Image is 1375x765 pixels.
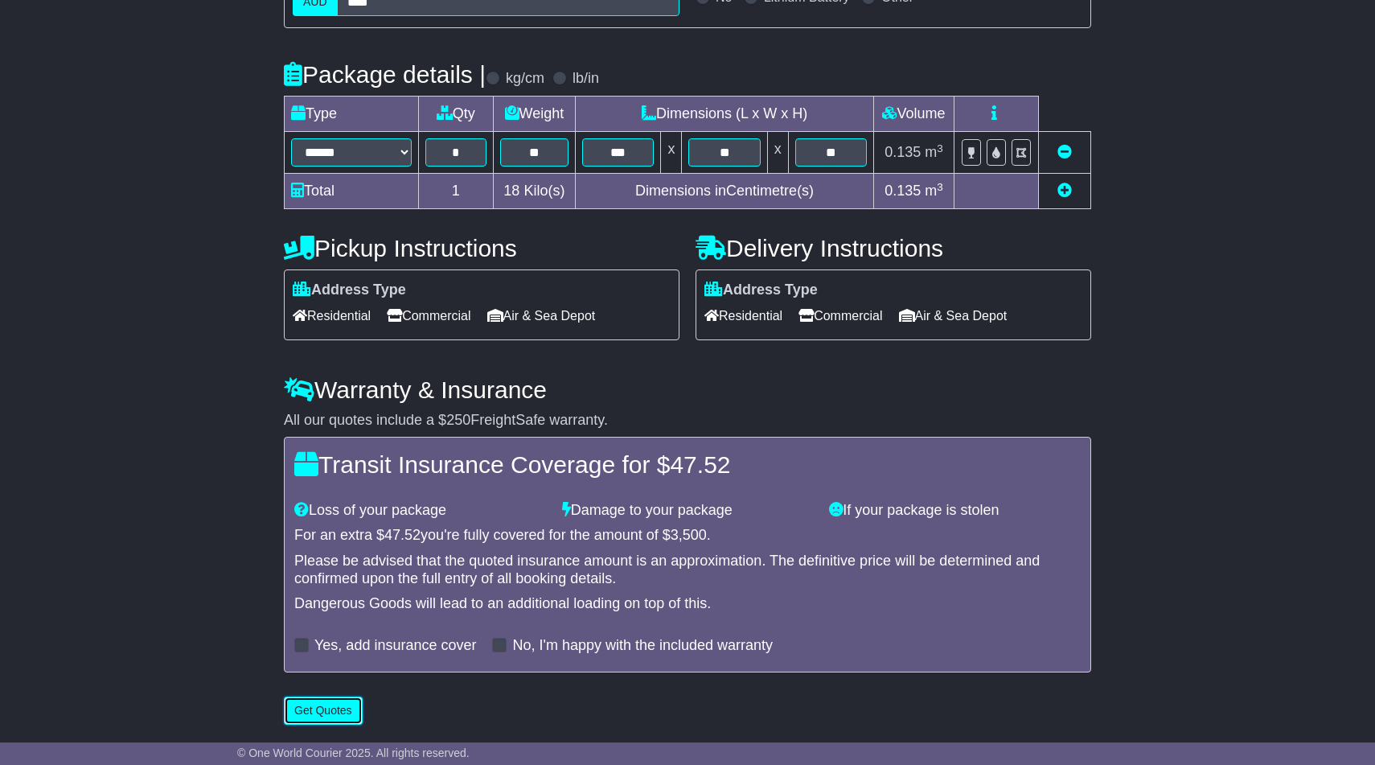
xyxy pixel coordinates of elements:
td: Dimensions in Centimetre(s) [576,174,874,209]
span: m [925,183,943,199]
td: Kilo(s) [493,174,576,209]
td: 1 [419,174,494,209]
span: 18 [503,183,519,199]
label: Address Type [704,282,818,299]
h4: Package details | [284,61,486,88]
div: Damage to your package [554,502,822,520]
a: Add new item [1057,183,1072,199]
td: Dimensions (L x W x H) [576,97,874,132]
button: Get Quotes [284,697,363,725]
span: 250 [446,412,470,428]
span: Commercial [387,303,470,328]
span: 3,500 [671,527,707,543]
div: All our quotes include a $ FreightSafe warranty. [284,412,1091,430]
span: Air & Sea Depot [487,303,596,328]
span: Residential [704,303,782,328]
div: Loss of your package [286,502,554,520]
a: Remove this item [1057,144,1072,160]
h4: Transit Insurance Coverage for $ [294,451,1081,478]
span: Commercial [798,303,882,328]
span: 47.52 [384,527,421,543]
span: © One World Courier 2025. All rights reserved. [237,746,470,759]
h4: Pickup Instructions [284,235,679,261]
span: 0.135 [885,183,921,199]
label: kg/cm [506,70,544,88]
label: Yes, add insurance cover [314,637,476,655]
sup: 3 [937,142,943,154]
td: Volume [873,97,954,132]
td: Total [285,174,419,209]
h4: Warranty & Insurance [284,376,1091,403]
td: x [767,132,788,174]
div: Please be advised that the quoted insurance amount is an approximation. The definitive price will... [294,553,1081,587]
td: Weight [493,97,576,132]
span: 47.52 [670,451,730,478]
span: Residential [293,303,371,328]
label: Address Type [293,282,406,299]
td: Qty [419,97,494,132]
span: m [925,144,943,160]
span: Air & Sea Depot [899,303,1008,328]
div: If your package is stolen [821,502,1089,520]
label: lb/in [573,70,599,88]
sup: 3 [937,181,943,193]
div: For an extra $ you're fully covered for the amount of $ . [294,527,1081,545]
h4: Delivery Instructions [696,235,1091,261]
span: 0.135 [885,144,921,160]
td: x [661,132,682,174]
td: Type [285,97,419,132]
label: No, I'm happy with the included warranty [512,637,773,655]
div: Dangerous Goods will lead to an additional loading on top of this. [294,595,1081,613]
